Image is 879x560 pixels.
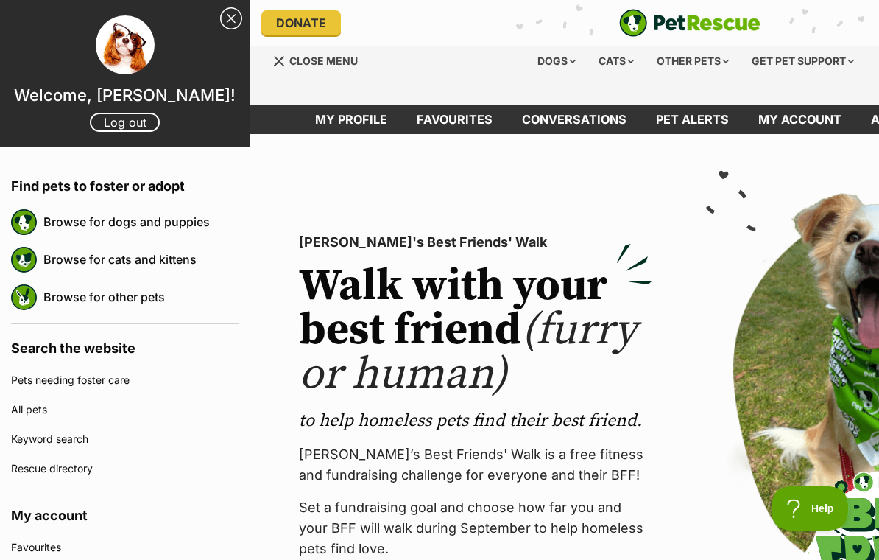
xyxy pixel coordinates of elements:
h2: Walk with your best friend [299,265,652,397]
a: Menu [272,46,368,73]
a: Favourites [402,105,507,134]
a: Browse for dogs and puppies [43,206,239,237]
a: Close Sidebar [220,7,242,29]
a: Browse for other pets [43,281,239,312]
a: My profile [300,105,402,134]
a: All pets [11,395,239,424]
p: [PERSON_NAME]’s Best Friends' Walk is a free fitness and fundraising challenge for everyone and t... [299,444,652,486]
a: Log out [90,113,160,132]
img: profile image [96,15,155,74]
div: Cats [588,46,644,76]
p: Set a fundraising goal and choose how far you and your BFF will walk during September to help hom... [299,497,652,559]
div: Get pet support [741,46,864,76]
span: Close menu [289,55,358,67]
img: logo-e224e6f780fb5917bec1dbf3a21bbac754714ae5b6737aabdf751b685950b380.svg [619,9,760,37]
img: petrescue logo [11,284,37,310]
a: Donate [261,10,341,35]
a: Pets needing foster care [11,365,239,395]
a: Pet alerts [641,105,744,134]
p: to help homeless pets find their best friend. [299,409,652,433]
h4: Find pets to foster or adopt [11,162,239,203]
iframe: Help Scout Beacon - Open [772,486,850,531]
img: petrescue logo [11,247,37,273]
div: Dogs [527,46,586,76]
a: Keyword search [11,424,239,454]
p: [PERSON_NAME]'s Best Friends' Walk [299,232,652,253]
a: PetRescue [619,9,760,37]
a: Browse for cats and kittens [43,244,239,275]
a: Rescue directory [11,454,239,483]
img: petrescue logo [11,209,37,235]
a: My account [744,105,856,134]
h4: My account [11,491,239,533]
a: conversations [507,105,641,134]
div: Other pets [646,46,739,76]
h4: Search the website [11,324,239,365]
span: (furry or human) [299,303,637,402]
